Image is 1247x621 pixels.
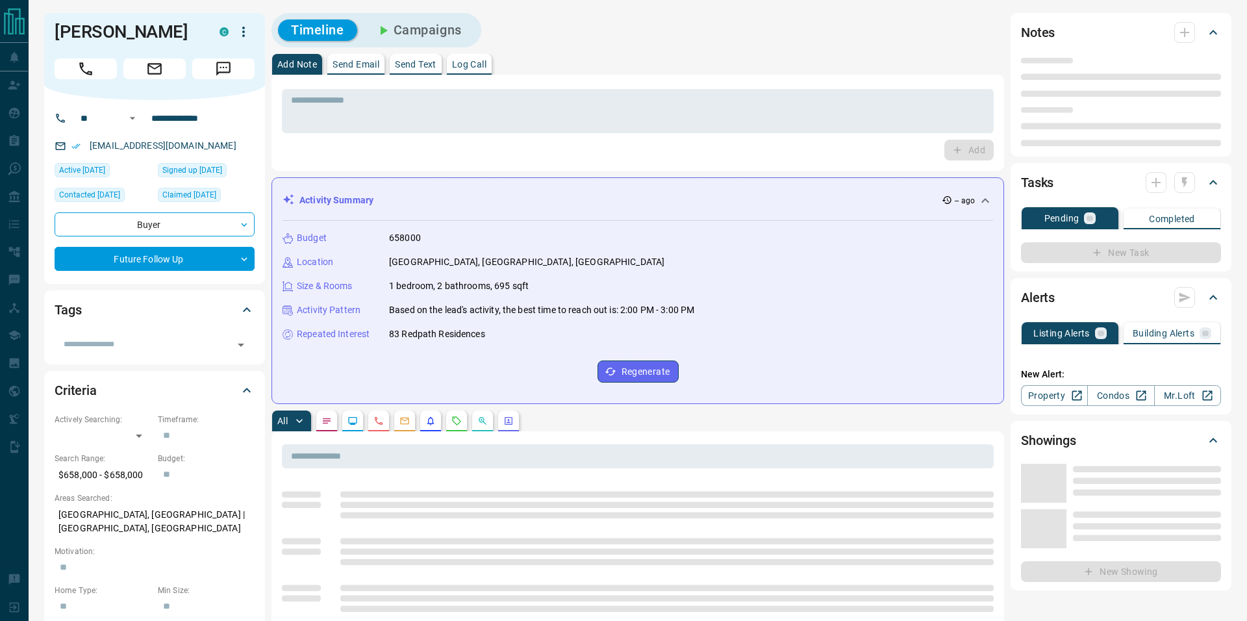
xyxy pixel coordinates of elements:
svg: Listing Alerts [425,416,436,426]
span: Email [123,58,186,79]
span: Claimed [DATE] [162,188,216,201]
p: Pending [1044,214,1079,223]
p: 658000 [389,231,421,245]
svg: Opportunities [477,416,488,426]
span: Contacted [DATE] [59,188,120,201]
svg: Notes [321,416,332,426]
svg: Requests [451,416,462,426]
div: Buyer [55,212,255,236]
p: [GEOGRAPHIC_DATA], [GEOGRAPHIC_DATA] | [GEOGRAPHIC_DATA], [GEOGRAPHIC_DATA] [55,504,255,539]
p: Listing Alerts [1033,329,1090,338]
button: Open [232,336,250,354]
span: Message [192,58,255,79]
p: Send Email [333,60,379,69]
p: Location [297,255,333,269]
span: Signed up [DATE] [162,164,222,177]
p: Repeated Interest [297,327,370,341]
p: Motivation: [55,546,255,557]
div: Notes [1021,17,1221,48]
a: Condos [1087,385,1154,406]
p: Add Note [277,60,317,69]
span: Call [55,58,117,79]
p: 1 bedroom, 2 bathrooms, 695 sqft [389,279,529,293]
div: condos.ca [220,27,229,36]
div: Alerts [1021,282,1221,313]
button: Open [125,110,140,126]
div: Activity Summary-- ago [283,188,993,212]
h2: Criteria [55,380,97,401]
p: All [277,416,288,425]
p: Areas Searched: [55,492,255,504]
p: Activity Summary [299,194,373,207]
p: Budget: [158,453,255,464]
p: Actively Searching: [55,414,151,425]
div: Sat Aug 02 2025 [55,163,151,181]
p: $658,000 - $658,000 [55,464,151,486]
p: Size & Rooms [297,279,353,293]
div: Sat Aug 02 2025 [158,163,255,181]
p: [GEOGRAPHIC_DATA], [GEOGRAPHIC_DATA], [GEOGRAPHIC_DATA] [389,255,664,269]
div: Tasks [1021,167,1221,198]
a: [EMAIL_ADDRESS][DOMAIN_NAME] [90,140,236,151]
svg: Agent Actions [503,416,514,426]
button: Campaigns [362,19,475,41]
p: New Alert: [1021,368,1221,381]
div: Tags [55,294,255,325]
h2: Notes [1021,22,1055,43]
div: Sat Aug 02 2025 [158,188,255,206]
p: -- ago [955,195,975,207]
h2: Tags [55,299,81,320]
div: Thu Oct 09 2025 [55,188,151,206]
p: Activity Pattern [297,303,360,317]
p: Based on the lead's activity, the best time to reach out is: 2:00 PM - 3:00 PM [389,303,694,317]
div: Criteria [55,375,255,406]
p: Completed [1149,214,1195,223]
svg: Email Verified [71,142,81,151]
div: Future Follow Up [55,247,255,271]
p: Log Call [452,60,486,69]
p: 83 Redpath Residences [389,327,485,341]
a: Mr.Loft [1154,385,1221,406]
span: Active [DATE] [59,164,105,177]
p: Search Range: [55,453,151,464]
p: Min Size: [158,585,255,596]
button: Timeline [278,19,357,41]
h1: [PERSON_NAME] [55,21,200,42]
svg: Emails [399,416,410,426]
svg: Lead Browsing Activity [347,416,358,426]
svg: Calls [373,416,384,426]
h2: Tasks [1021,172,1053,193]
p: Timeframe: [158,414,255,425]
p: Budget [297,231,327,245]
h2: Showings [1021,430,1076,451]
a: Property [1021,385,1088,406]
p: Building Alerts [1133,329,1194,338]
p: Home Type: [55,585,151,596]
button: Regenerate [598,361,679,383]
h2: Alerts [1021,287,1055,308]
div: Showings [1021,425,1221,456]
p: Send Text [395,60,436,69]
